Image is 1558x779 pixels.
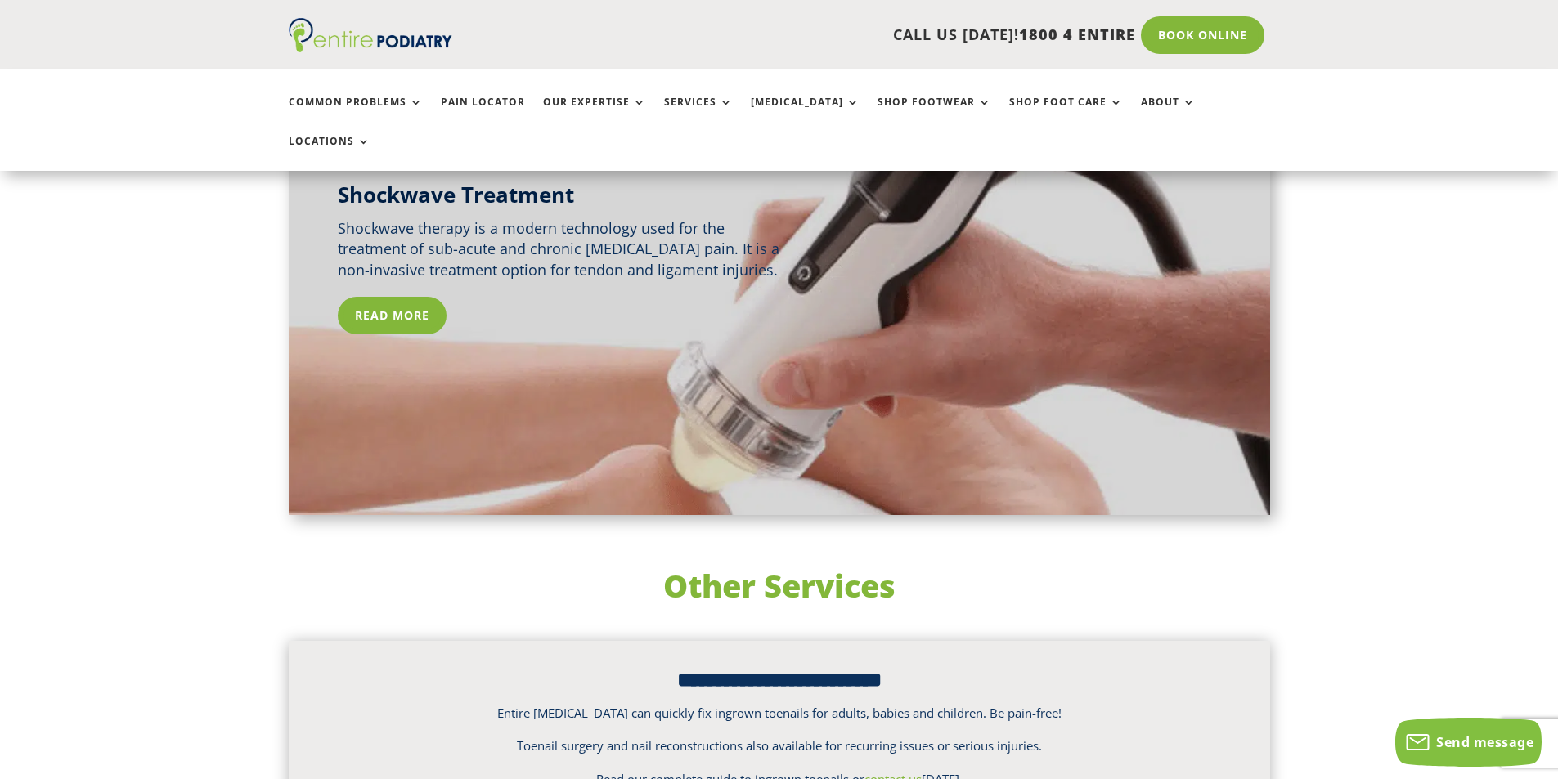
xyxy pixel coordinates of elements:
[751,96,860,132] a: [MEDICAL_DATA]
[338,297,447,334] a: Read More
[543,96,646,132] a: Our Expertise
[1436,733,1533,751] span: Send message
[441,96,525,132] a: Pain Locator
[289,39,452,56] a: Entire Podiatry
[1141,16,1264,54] a: Book Online
[289,564,1270,616] h2: Other Services
[293,703,1266,736] p: Entire [MEDICAL_DATA] can quickly fix ingrown toenails for adults, babies and children. Be pain-f...
[664,96,733,132] a: Services
[1395,718,1542,767] button: Send message
[1009,96,1123,132] a: Shop Foot Care
[289,136,370,171] a: Locations
[293,736,1266,769] p: Toenail surgery and nail reconstructions also available for recurring issues or serious injuries.
[289,18,452,52] img: logo (1)
[1019,25,1135,44] span: 1800 4 ENTIRE
[878,96,991,132] a: Shop Footwear
[515,25,1135,46] p: CALL US [DATE]!
[338,218,779,281] p: Shockwave therapy is a modern technology used for the treatment of sub-acute and chronic [MEDICAL...
[338,180,779,217] h3: Shockwave Treatment
[289,96,423,132] a: Common Problems
[1141,96,1196,132] a: About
